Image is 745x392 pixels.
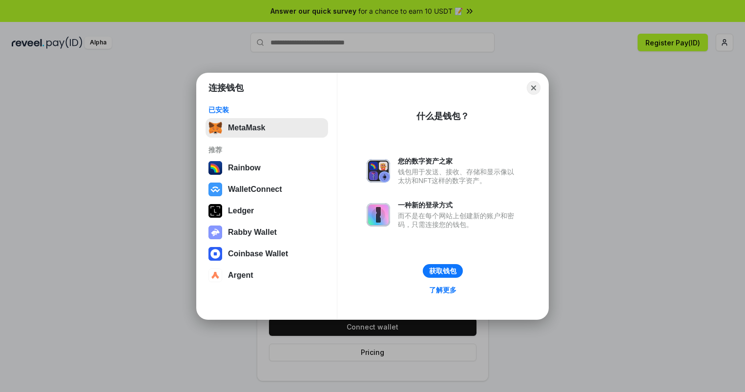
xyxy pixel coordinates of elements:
div: Rainbow [228,164,261,172]
button: WalletConnect [206,180,328,199]
button: Close [527,81,540,95]
div: 了解更多 [429,286,456,294]
img: svg+xml,%3Csvg%20width%3D%2228%22%20height%3D%2228%22%20viewBox%3D%220%200%2028%2028%22%20fill%3D... [208,183,222,196]
a: 了解更多 [423,284,462,296]
img: svg+xml,%3Csvg%20width%3D%2228%22%20height%3D%2228%22%20viewBox%3D%220%200%2028%2028%22%20fill%3D... [208,247,222,261]
button: MetaMask [206,118,328,138]
div: Argent [228,271,253,280]
div: 钱包用于发送、接收、存储和显示像以太坊和NFT这样的数字资产。 [398,167,519,185]
div: Rabby Wallet [228,228,277,237]
button: Rabby Wallet [206,223,328,242]
button: 获取钱包 [423,264,463,278]
div: WalletConnect [228,185,282,194]
img: svg+xml,%3Csvg%20width%3D%22120%22%20height%3D%22120%22%20viewBox%3D%220%200%20120%20120%22%20fil... [208,161,222,175]
h1: 连接钱包 [208,82,244,94]
img: svg+xml,%3Csvg%20fill%3D%22none%22%20height%3D%2233%22%20viewBox%3D%220%200%2035%2033%22%20width%... [208,121,222,135]
div: 获取钱包 [429,267,456,275]
div: 什么是钱包？ [416,110,469,122]
div: Ledger [228,206,254,215]
button: Argent [206,266,328,285]
button: Ledger [206,201,328,221]
div: Coinbase Wallet [228,249,288,258]
img: svg+xml,%3Csvg%20width%3D%2228%22%20height%3D%2228%22%20viewBox%3D%220%200%2028%2028%22%20fill%3D... [208,268,222,282]
div: 而不是在每个网站上创建新的账户和密码，只需连接您的钱包。 [398,211,519,229]
div: 您的数字资产之家 [398,157,519,165]
div: MetaMask [228,124,265,132]
img: svg+xml,%3Csvg%20xmlns%3D%22http%3A%2F%2Fwww.w3.org%2F2000%2Fsvg%22%20fill%3D%22none%22%20viewBox... [367,159,390,183]
div: 推荐 [208,145,325,154]
img: svg+xml,%3Csvg%20xmlns%3D%22http%3A%2F%2Fwww.w3.org%2F2000%2Fsvg%22%20width%3D%2228%22%20height%3... [208,204,222,218]
button: Coinbase Wallet [206,244,328,264]
img: svg+xml,%3Csvg%20xmlns%3D%22http%3A%2F%2Fwww.w3.org%2F2000%2Fsvg%22%20fill%3D%22none%22%20viewBox... [367,203,390,227]
img: svg+xml,%3Csvg%20xmlns%3D%22http%3A%2F%2Fwww.w3.org%2F2000%2Fsvg%22%20fill%3D%22none%22%20viewBox... [208,226,222,239]
div: 已安装 [208,105,325,114]
div: 一种新的登录方式 [398,201,519,209]
button: Rainbow [206,158,328,178]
